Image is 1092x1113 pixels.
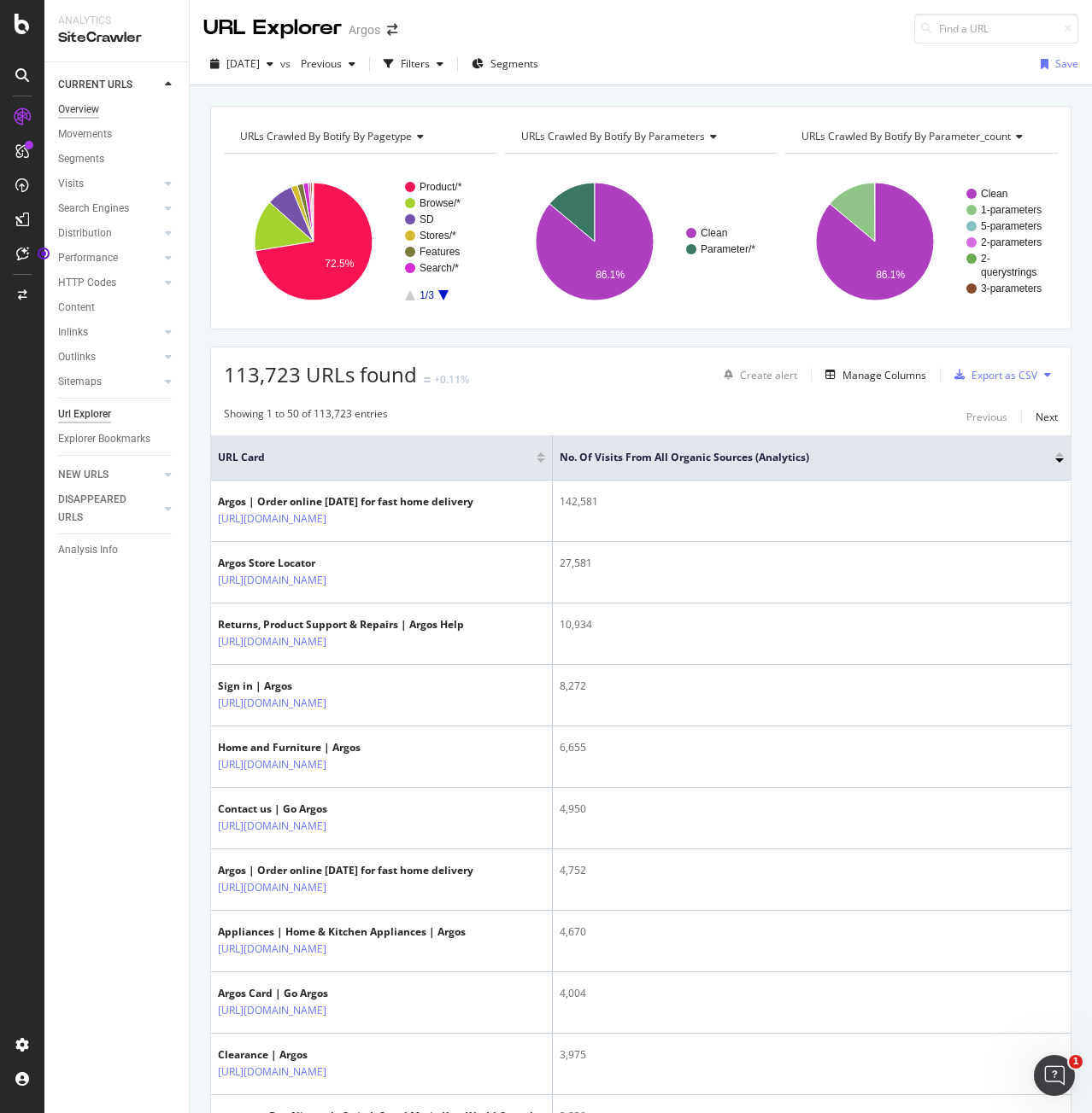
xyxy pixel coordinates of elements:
a: [URL][DOMAIN_NAME] [218,633,326,650]
button: Segments [465,50,545,78]
div: 4,752 [560,863,1064,878]
div: Movements [58,125,112,143]
button: Manage Columns [819,364,926,385]
a: NEW URLS [58,466,160,484]
div: Segments [58,150,104,168]
button: Previous [294,50,362,78]
div: Appliances | Home & Kitchen Appliances | Argos [218,924,466,940]
svg: A chart. [505,167,778,316]
div: Argos | Order online [DATE] for fast home delivery [218,494,473,510]
span: URLs Crawled By Botify By parameter_count [801,129,1011,143]
a: [URL][DOMAIN_NAME] [218,572,326,589]
a: Sitemaps [58,373,160,391]
div: 6,655 [560,740,1064,755]
button: Export as CSV [948,361,1037,388]
div: 142,581 [560,494,1064,510]
div: 3,975 [560,1047,1064,1063]
div: Argos Store Locator [218,556,401,571]
div: HTTP Codes [58,274,116,292]
text: 86.1% [596,269,625,281]
text: Clean [701,227,727,239]
h4: URLs Crawled By Botify By pagetype [237,123,481,150]
text: 1-parameters [981,204,1042,216]
text: Clean [981,188,1007,200]
span: URL Card [218,450,532,465]
a: Visits [58,175,160,193]
span: No. of Visits from All Organic Sources (Analytics) [560,450,1030,465]
div: Outlinks [58,348,96,366]
a: Search Engines [58,200,160,218]
text: Search/* [420,262,459,274]
div: Manage Columns [842,368,926,382]
a: DISAPPEARED URLS [58,491,160,527]
div: Tooltip anchor [36,246,51,261]
a: [URL][DOMAIN_NAME] [218,1002,326,1019]
span: 2025 Sep. 3rd [226,56,260,71]
a: HTTP Codes [58,274,160,292]
text: 1/3 [420,289,434,301]
button: Filters [377,50,450,78]
div: SiteCrawler [58,28,175,48]
div: Argos | Order online [DATE] for fast home delivery [218,863,473,878]
iframe: Intercom live chat [1034,1055,1075,1096]
span: vs [280,56,294,71]
a: [URL][DOMAIN_NAME] [218,879,326,896]
div: CURRENT URLS [58,76,132,94]
div: Argos [349,21,380,38]
button: Save [1034,50,1078,78]
text: SD [420,213,434,225]
a: [URL][DOMAIN_NAME] [218,818,326,835]
div: 4,670 [560,924,1064,940]
text: 2-parameters [981,236,1042,248]
span: URLs Crawled By Botify By pagetype [240,129,412,143]
div: Next [1036,410,1058,424]
text: querystrings [981,266,1036,278]
a: CURRENT URLS [58,76,160,94]
div: Performance [58,249,118,267]
div: Search Engines [58,200,129,218]
div: Filters [401,56,430,71]
a: [URL][DOMAIN_NAME] [218,1063,326,1081]
text: Stores/* [420,230,456,242]
div: Save [1055,56,1078,71]
div: 8,272 [560,679,1064,694]
div: Home and Furniture | Argos [218,740,401,755]
h4: URLs Crawled By Botify By parameters [518,123,762,150]
div: Analysis Info [58,541,118,559]
a: Outlinks [58,348,160,366]
text: 2- [981,253,990,265]
text: 72.5% [325,258,354,270]
div: Create alert [740,368,797,382]
a: Inlinks [58,323,160,341]
a: Segments [58,150,177,168]
a: [URL][DOMAIN_NAME] [218,756,326,773]
h4: URLs Crawled By Botify By parameter_count [798,123,1042,150]
a: [URL][DOMAIN_NAME] [218,510,326,527]
a: Overview [58,101,177,119]
div: Returns, Product Support & Repairs | Argos Help [218,617,464,632]
div: A chart. [224,167,496,316]
span: 113,723 URLs found [224,360,417,388]
div: DISAPPEARED URLS [58,491,144,527]
a: [URL][DOMAIN_NAME] [218,941,326,958]
text: Features [420,246,460,258]
a: [URL][DOMAIN_NAME] [218,695,326,712]
button: Create alert [717,361,797,388]
span: URLs Crawled By Botify By parameters [521,129,705,143]
div: Showing 1 to 50 of 113,723 entries [224,406,388,427]
svg: A chart. [785,167,1058,316]
input: Find a URL [914,14,1078,44]
div: URL Explorer [203,14,342,43]
text: Browse/* [420,197,461,209]
div: Argos Card | Go Argos [218,986,401,1001]
a: Distribution [58,224,160,242]
text: Parameter/* [701,243,755,255]
div: Visits [58,175,84,193]
text: 3-parameters [981,283,1042,294]
div: Url Explorer [58,405,111,423]
a: Analysis Info [58,541,177,559]
button: Previous [966,406,1007,427]
span: 1 [1069,1055,1083,1069]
